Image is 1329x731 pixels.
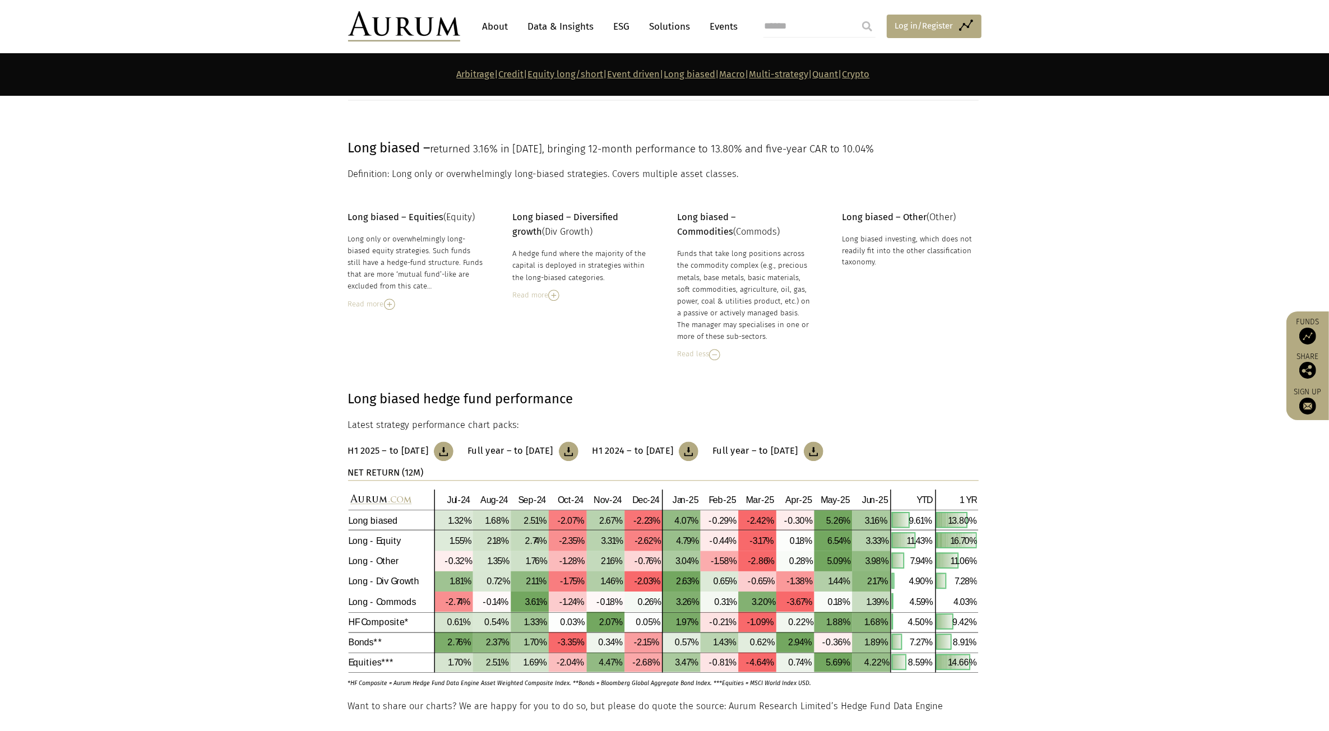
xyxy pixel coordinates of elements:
[548,290,559,301] img: Read More
[842,210,979,225] p: (Other)
[467,445,553,457] h3: Full year – to [DATE]
[804,441,823,461] img: Download Article
[644,16,696,37] a: Solutions
[1299,398,1316,415] img: Sign up to our newsletter
[592,441,699,461] a: H1 2024 – to [DATE]
[457,69,870,80] strong: | | | | | | | |
[348,391,573,407] strong: Long biased hedge fund performance
[720,69,745,80] a: Macro
[348,441,454,461] a: H1 2025 – to [DATE]
[512,248,649,283] div: A hedge fund where the majority of the capital is deployed in strategies within the long-biased c...
[384,299,395,310] img: Read More
[608,16,636,37] a: ESG
[608,69,660,80] a: Event driven
[348,212,444,222] strong: Long biased – Equities
[430,143,874,155] span: returned 3.16% in [DATE], bringing 12-month performance to 13.80% and five-year CAR to 10.04%
[842,69,870,80] a: Crypto
[677,210,814,240] p: (Commods)
[528,69,604,80] a: Equity long/short
[1299,328,1316,344] img: Access Funds
[749,69,809,80] a: Multi-strategy
[712,441,823,461] a: Full year – to [DATE]
[348,140,430,156] span: Long biased –
[677,348,814,360] div: Read less
[512,289,649,301] div: Read more
[709,349,720,360] img: Read Less
[348,11,460,41] img: Aurum
[1292,317,1323,344] a: Funds
[705,16,738,37] a: Events
[856,15,878,38] input: Submit
[842,235,972,267] span: Long biased investing, which does not readily fit into the other classification taxonomy.
[512,212,618,237] strong: Long biased – Diversified growth
[677,248,814,342] div: Funds that take long positions across the commodity complex (e.g., precious metals, base metals, ...
[664,69,716,80] a: Long biased
[522,16,600,37] a: Data & Insights
[348,298,485,310] div: Read more
[348,418,979,432] p: Latest strategy performance chart packs:
[677,212,736,237] strong: Long biased – Commodities
[592,445,674,457] h3: H1 2024 – to [DATE]
[499,69,524,80] a: Credit
[434,441,453,461] img: Download Article
[512,210,649,240] p: (Div Growth)
[1299,362,1316,379] img: Share this post
[348,699,979,714] p: Want to share our charts? We are happy for you to do so, but please do quote the source: Aurum Re...
[1292,387,1323,415] a: Sign up
[842,212,927,222] strong: Long biased – Other
[348,233,485,292] div: Long only or overwhelmingly long-biased equity strategies. Such funds still have a hedge-fund str...
[348,673,947,688] p: *HF Composite = Aurum Hedge Fund Data Engine Asset Weighted Composite Index. **Bonds = Bloomberg ...
[467,441,578,461] a: Full year – to [DATE]
[712,445,798,457] h3: Full year – to [DATE]
[477,16,514,37] a: About
[887,15,981,38] a: Log in/Register
[457,69,495,80] a: Arbitrage
[348,445,429,457] h3: H1 2025 – to [DATE]
[348,169,739,179] span: Definition: Long only or overwhelmingly long-biased strategies. Covers multiple asset classes.
[559,441,578,461] img: Download Article
[679,441,698,461] img: Download Article
[813,69,839,80] a: Quant
[348,467,424,478] strong: NET RETURN (12M)
[348,210,485,225] p: (Equity)
[895,19,953,32] span: Log in/Register
[1292,353,1323,379] div: Share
